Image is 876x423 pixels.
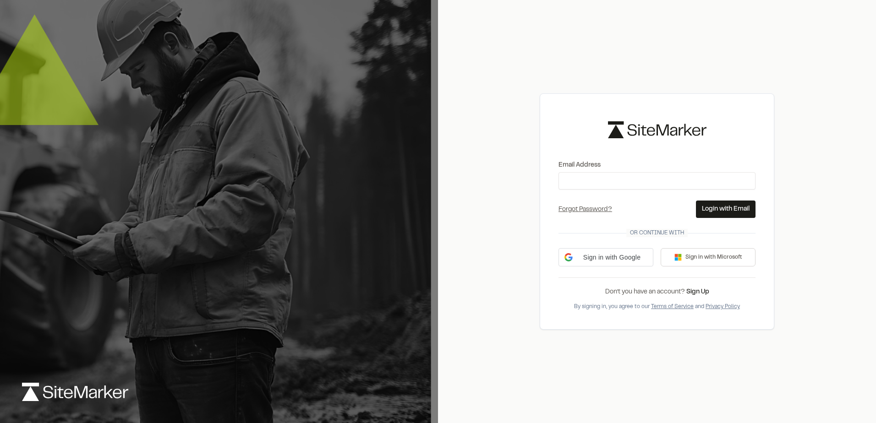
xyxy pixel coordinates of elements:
a: Sign Up [686,289,709,295]
img: logo-white-rebrand.svg [22,383,128,401]
div: By signing in, you agree to our and [558,303,756,311]
span: Sign in with Google [576,253,647,262]
a: Forgot Password? [558,207,612,212]
button: Terms of Service [651,303,694,311]
div: Don’t you have an account? [558,287,756,297]
label: Email Address [558,160,756,170]
button: Sign in with Microsoft [661,248,756,266]
span: Or continue with [626,229,688,237]
button: Login with Email [696,201,756,218]
div: Sign in with Google [558,248,653,266]
button: Privacy Policy [706,303,740,311]
img: logo-black-rebrand.svg [608,121,706,138]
